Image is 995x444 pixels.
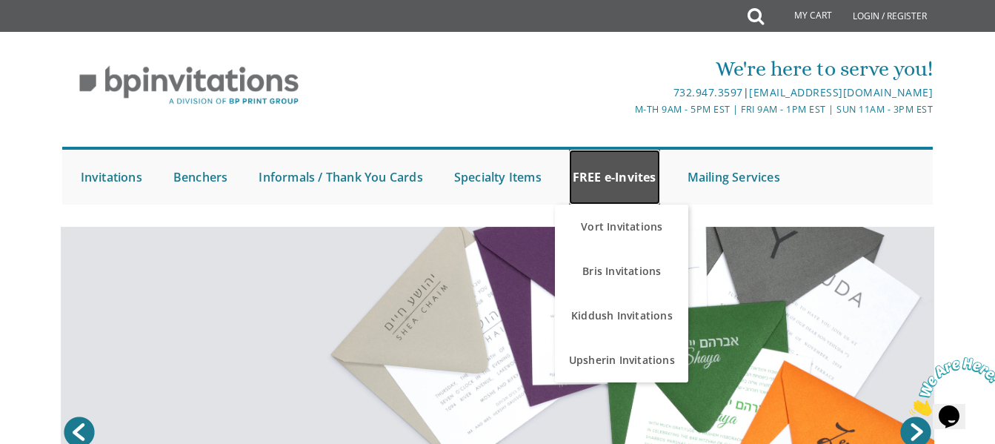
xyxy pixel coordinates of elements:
[450,150,545,205] a: Specialty Items
[353,102,934,117] div: M-Th 9am - 5pm EST | Fri 9am - 1pm EST | Sun 11am - 3pm EST
[170,150,232,205] a: Benchers
[62,55,316,116] img: BP Invitation Loft
[6,6,98,64] img: Chat attention grabber
[555,338,688,382] a: Upsherin Invitations
[555,205,688,249] a: Vort Invitations
[555,294,688,338] a: Kiddush Invitations
[569,150,660,205] a: FREE e-Invites
[353,54,934,84] div: We're here to serve you!
[903,351,995,422] iframe: chat widget
[77,150,146,205] a: Invitations
[762,1,842,31] a: My Cart
[353,84,934,102] div: |
[749,85,933,99] a: [EMAIL_ADDRESS][DOMAIN_NAME]
[255,150,426,205] a: Informals / Thank You Cards
[673,85,743,99] a: 732.947.3597
[555,249,688,294] a: Bris Invitations
[684,150,784,205] a: Mailing Services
